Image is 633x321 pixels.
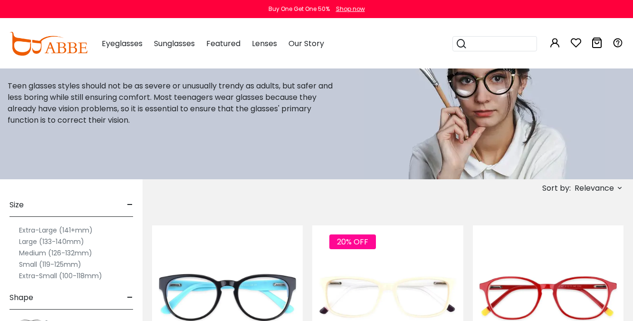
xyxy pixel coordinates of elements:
[10,194,24,216] span: Size
[288,38,324,49] span: Our Story
[154,38,195,49] span: Sunglasses
[542,183,571,194] span: Sort by:
[269,5,330,13] div: Buy One Get One 50%
[252,38,277,49] span: Lenses
[8,80,340,126] p: Teen glasses styles should not be as severe or unusually trendy as adults, but safer and less bor...
[206,38,240,49] span: Featured
[10,286,33,309] span: Shape
[19,259,81,270] label: Small (119-125mm)
[331,5,365,13] a: Shop now
[10,32,87,56] img: abbeglasses.com
[336,5,365,13] div: Shop now
[364,13,605,179] img: teen glasses
[19,236,84,247] label: Large (133-140mm)
[19,224,93,236] label: Extra-Large (141+mm)
[127,194,133,216] span: -
[575,180,614,197] span: Relevance
[102,38,143,49] span: Eyeglasses
[19,270,102,282] label: Extra-Small (100-118mm)
[329,234,376,249] span: 20% OFF
[127,286,133,309] span: -
[19,247,92,259] label: Medium (126-132mm)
